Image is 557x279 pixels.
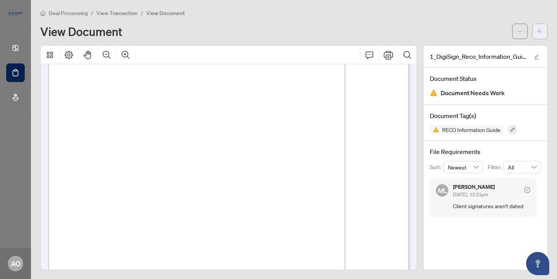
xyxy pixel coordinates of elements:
h4: Document Status [430,74,541,83]
img: logo [6,10,25,17]
span: arrow-left [537,29,543,34]
p: Filter: [488,163,503,171]
span: home [40,10,46,16]
span: check-circle [524,187,530,193]
span: Deal Processing [49,10,88,17]
span: ellipsis [517,29,523,34]
span: RECO Information Guide [439,127,504,132]
span: Document Needs Work [441,88,505,98]
img: Status Icon [430,125,439,134]
h1: View Document [40,25,122,38]
p: Sort: [430,163,443,171]
span: View Transaction [96,10,138,17]
span: All [508,161,536,173]
li: / [91,9,93,17]
h5: [PERSON_NAME] [453,184,495,190]
h4: Document Tag(s) [430,111,541,120]
h4: File Requirements [430,147,541,156]
button: Open asap [526,252,549,275]
span: [DATE], 12:21pm [453,192,488,197]
span: View Document [146,10,185,17]
span: Newest [448,161,479,173]
span: edit [534,54,539,60]
span: Client signatures aren't dated [453,202,530,211]
span: 1_DigiSign_Reco_Information_Guide_-_RECO_Forms.pdf [430,52,526,61]
span: ML [437,185,447,195]
span: AO [11,258,21,269]
img: Document Status [430,89,437,97]
li: / [141,9,143,17]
